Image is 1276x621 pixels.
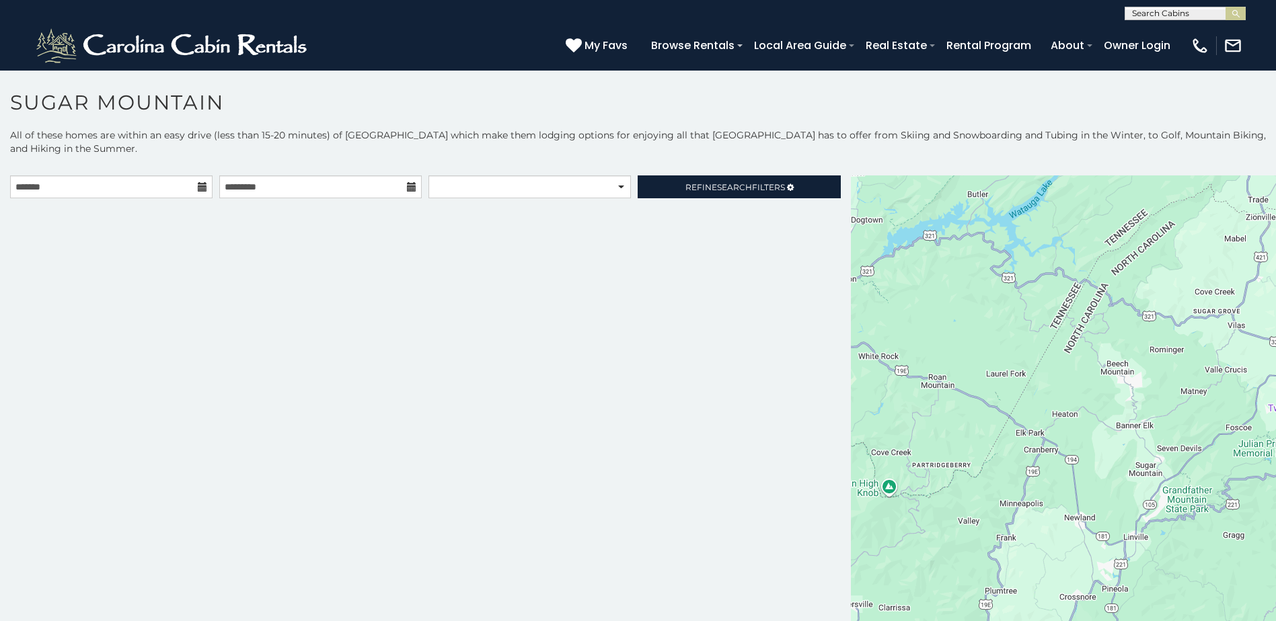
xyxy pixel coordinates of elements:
[940,34,1038,57] a: Rental Program
[1191,36,1209,55] img: phone-regular-white.png
[747,34,853,57] a: Local Area Guide
[1224,36,1242,55] img: mail-regular-white.png
[644,34,741,57] a: Browse Rentals
[859,34,934,57] a: Real Estate
[717,182,752,192] span: Search
[34,26,313,66] img: White-1-2.png
[685,182,785,192] span: Refine Filters
[1044,34,1091,57] a: About
[1097,34,1177,57] a: Owner Login
[566,37,631,54] a: My Favs
[585,37,628,54] span: My Favs
[638,175,840,198] a: RefineSearchFilters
